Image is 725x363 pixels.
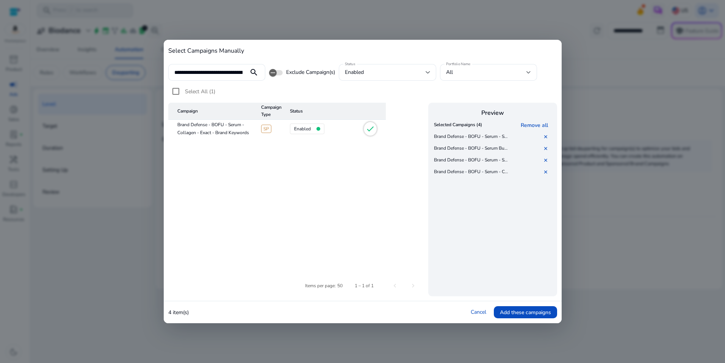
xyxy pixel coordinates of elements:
[168,47,557,55] h4: Select Campaigns Manually
[432,143,510,155] td: Brand Defense - BOFU - Serum Bundles - SP - Exact, Phrase - Branded Keywords
[500,308,551,316] span: Add these campaigns
[245,68,263,77] mat-icon: search
[337,282,343,289] div: 50
[543,145,551,152] a: ✕
[255,103,284,120] mat-header-cell: Campaign Type
[168,120,255,138] mat-cell: Brand Defense - BOFU - Serum - Collagen - Exact - Brand Keywords
[284,103,342,120] mat-header-cell: Status
[261,125,271,133] span: SP
[471,308,486,316] a: Cancel
[345,62,355,67] mat-label: Status
[168,103,255,120] mat-header-cell: Campaign
[286,69,335,76] span: Exclude Campaign(s)
[366,124,375,133] mat-icon: check
[446,62,471,67] mat-label: Portfolio Name
[432,155,510,166] td: Brand Defense - BOFU - Serum - SP - Exact - Branded Keywords
[305,282,336,289] div: Items per page:
[432,110,553,117] h4: Preview
[294,126,311,131] h4: enabled
[168,308,189,316] p: 4 item(s)
[543,157,551,164] a: ✕
[446,69,453,76] span: All
[494,306,557,318] button: Add these campaigns
[185,88,215,95] span: Select All (1)
[345,69,364,76] span: enabled
[432,131,510,143] td: Brand Defense - BOFU - Serum - SP - Exact, Phrase - Branded Keywords
[432,166,510,178] td: Brand Defense - BOFU - Serum - Collagen - Exact - Brand Keywords
[355,282,374,289] div: 1 – 1 of 1
[543,133,551,141] a: ✕
[543,169,551,176] a: ✕
[521,122,551,129] a: Remove all
[432,119,484,131] th: Selected Campaigns (4)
